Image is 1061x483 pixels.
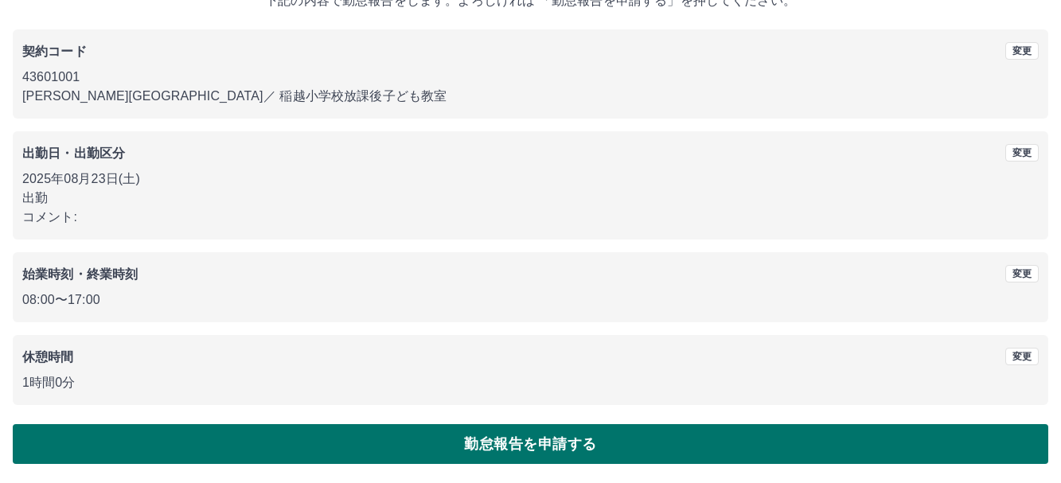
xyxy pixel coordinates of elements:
button: 変更 [1005,348,1039,365]
b: 契約コード [22,45,87,58]
button: 変更 [1005,144,1039,162]
b: 始業時刻・終業時刻 [22,267,138,281]
p: [PERSON_NAME][GEOGRAPHIC_DATA] ／ 稲越小学校放課後子ども教室 [22,87,1039,106]
button: 勤怠報告を申請する [13,424,1048,464]
p: 43601001 [22,68,1039,87]
p: 2025年08月23日(土) [22,169,1039,189]
b: 休憩時間 [22,350,74,364]
p: 08:00 〜 17:00 [22,290,1039,310]
p: コメント: [22,208,1039,227]
button: 変更 [1005,42,1039,60]
button: 変更 [1005,265,1039,282]
b: 出勤日・出勤区分 [22,146,125,160]
p: 1時間0分 [22,373,1039,392]
p: 出勤 [22,189,1039,208]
